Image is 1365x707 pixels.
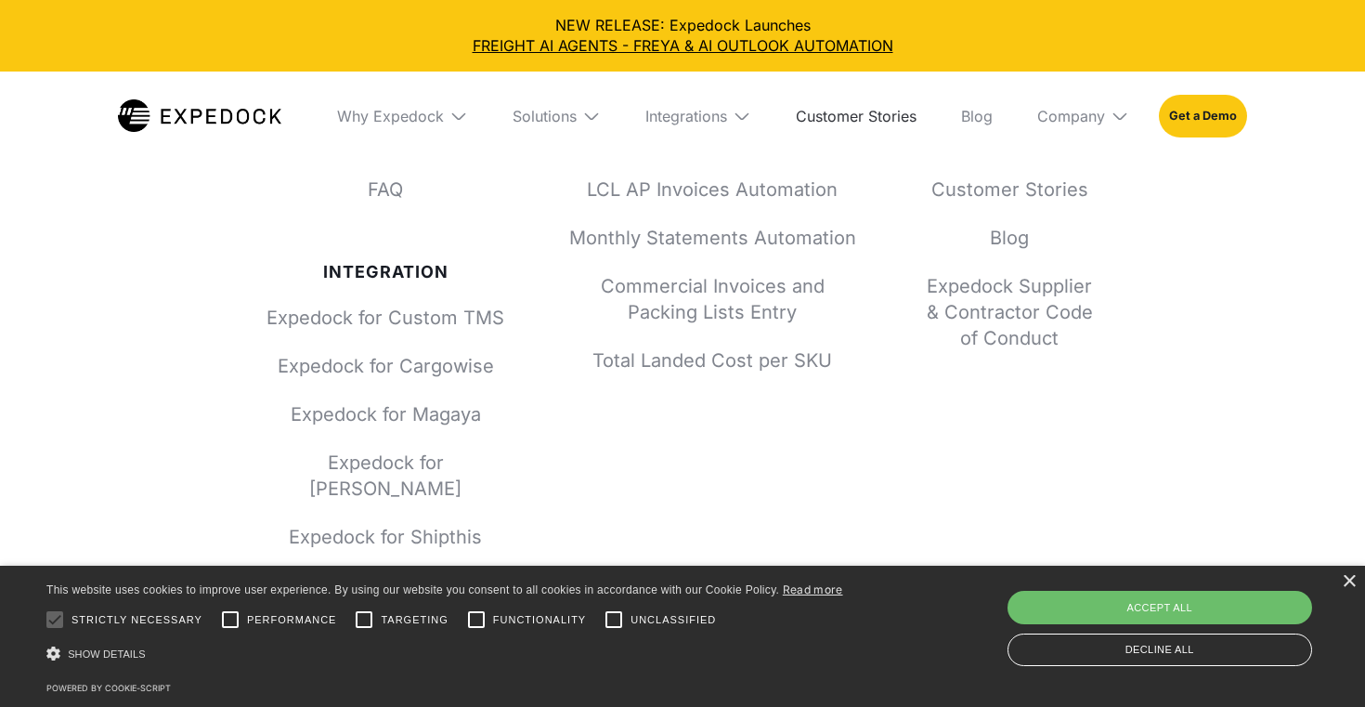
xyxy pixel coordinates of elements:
[1159,95,1247,137] a: Get a Demo
[266,177,504,203] a: FAQ
[781,72,931,161] a: Customer Stories
[71,612,202,628] span: Strictly necessary
[1007,634,1313,666] div: Decline all
[46,683,171,693] a: Powered by cookie-script
[630,72,766,161] div: Integrations
[46,641,843,667] div: Show details
[266,450,504,502] a: Expedock for [PERSON_NAME]
[381,612,448,628] span: Targeting
[920,225,1098,251] a: Blog
[266,305,504,331] a: Expedock for Custom TMS
[15,15,1350,57] div: NEW RELEASE: Expedock Launches
[498,72,616,161] div: Solutions
[946,72,1007,161] a: Blog
[15,35,1350,56] a: FREIGHT AI AGENTS - FREYA & AI OUTLOOK AUTOMATION
[645,107,727,125] div: Integrations
[1022,72,1144,161] div: Company
[564,225,861,251] a: Monthly Statements Automation
[266,262,504,282] div: Integration
[1046,506,1365,707] iframe: Chat Widget
[513,107,577,125] div: Solutions
[266,353,504,379] a: Expedock for Cargowise
[564,273,861,325] a: Commercial Invoices and Packing Lists Entry
[266,524,504,550] a: Expedock for Shipthis
[1037,107,1105,125] div: Company
[337,107,444,125] div: Why Expedock
[564,347,861,373] a: Total Landed Cost per SKU
[68,648,146,660] span: Show details
[564,177,861,203] a: LCL AP Invoices Automation
[247,612,337,628] span: Performance
[783,583,843,596] a: Read more
[266,401,504,427] a: Expedock for Magaya
[493,612,586,628] span: Functionality
[920,177,1098,203] a: Customer Stories
[46,583,779,596] span: This website uses cookies to improve user experience. By using our website you consent to all coo...
[1007,591,1313,624] div: Accept all
[630,612,716,628] span: Unclassified
[920,273,1098,351] a: Expedock Supplier & Contractor Code of Conduct
[322,72,483,161] div: Why Expedock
